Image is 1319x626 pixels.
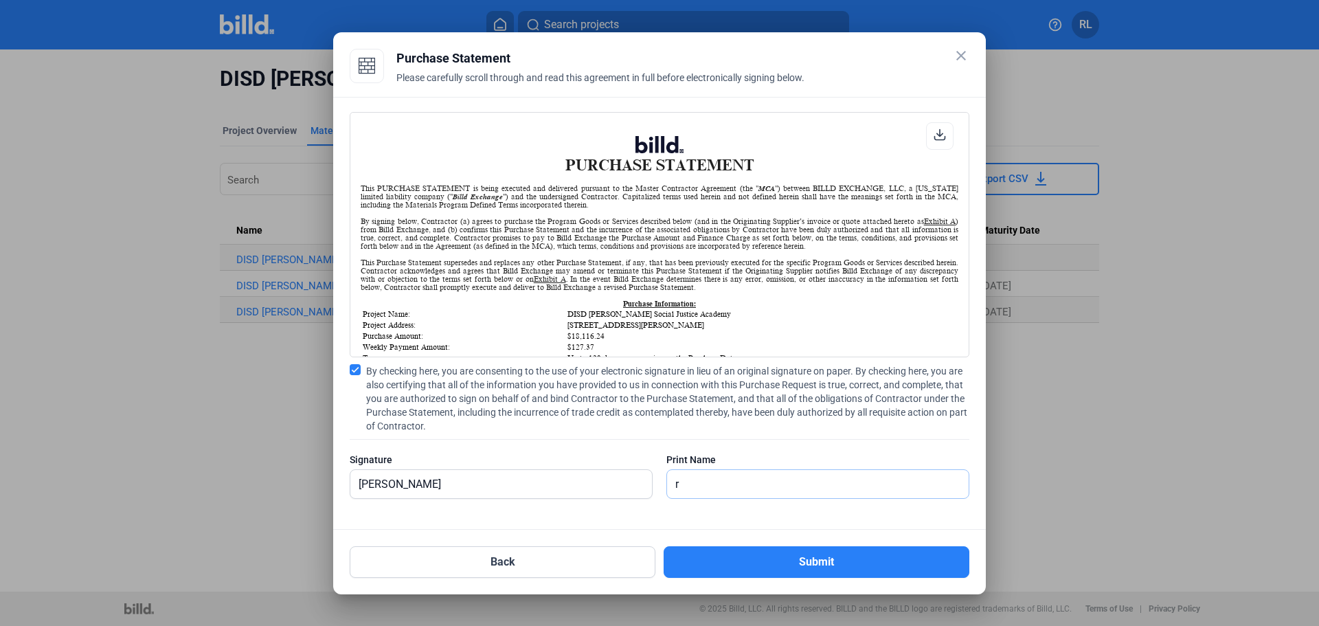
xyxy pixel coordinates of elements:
mat-icon: close [953,47,969,64]
i: MCA [758,184,775,192]
div: By signing below, Contractor (a) agrees to purchase the Program Goods or Services described below... [361,217,958,250]
div: Purchase Statement [396,49,969,68]
td: $18,116.24 [567,331,957,341]
div: Signature [350,453,653,467]
h1: PURCHASE STATEMENT [361,136,958,174]
span: By checking here, you are consenting to the use of your electronic signature in lieu of an origin... [366,364,969,433]
div: Please carefully scroll through and read this agreement in full before electronically signing below. [396,71,969,101]
button: Back [350,546,655,578]
td: DISD [PERSON_NAME] Social Justice Academy [567,309,957,319]
u: Exhibit A [534,275,566,283]
div: This Purchase Statement supersedes and replaces any other Purchase Statement, if any, that has be... [361,258,958,291]
td: Up to 120 days, commencing on the Purchase Date [567,353,957,363]
u: Exhibit A [924,217,956,225]
td: Term: [362,353,565,363]
td: Weekly Payment Amount: [362,342,565,352]
input: Print Name [667,470,969,498]
td: Project Address: [362,320,565,330]
input: Signature [350,470,637,498]
td: Project Name: [362,309,565,319]
i: Billd Exchange [453,192,503,201]
td: [STREET_ADDRESS][PERSON_NAME] [567,320,957,330]
td: Purchase Amount: [362,331,565,341]
td: $127.37 [567,342,957,352]
button: Submit [664,546,969,578]
div: This PURCHASE STATEMENT is being executed and delivered pursuant to the Master Contractor Agreeme... [361,184,958,209]
div: Print Name [666,453,969,467]
u: Purchase Information: [623,300,696,308]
